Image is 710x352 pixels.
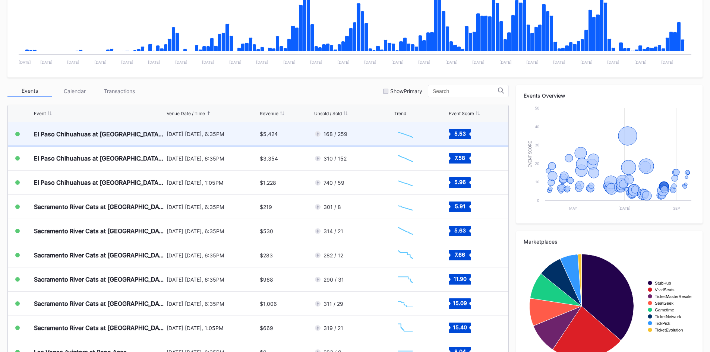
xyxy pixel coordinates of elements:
text: [DATE] [364,60,376,64]
text: [DATE] [175,60,187,64]
text: 11.90 [453,276,466,282]
div: Sacramento River Cats at [GEOGRAPHIC_DATA] Aces [34,203,165,210]
div: Sacramento River Cats at [GEOGRAPHIC_DATA] Aces [34,251,165,259]
div: [DATE] [DATE], 6:35PM [167,204,258,210]
text: 15.40 [453,324,467,330]
text: TickPick [655,321,670,326]
div: 290 / 31 [324,276,344,283]
svg: Chart title [394,270,417,289]
text: [DATE] [391,60,404,64]
div: $1,006 [260,301,277,307]
div: El Paso Chihuahuas at [GEOGRAPHIC_DATA] Aces [34,130,165,138]
div: $669 [260,325,273,331]
text: StubHub [655,281,671,285]
div: $3,354 [260,155,278,162]
text: Gametime [655,308,674,312]
text: 5.63 [454,227,466,234]
input: Search [433,88,498,94]
div: Calendar [52,85,97,97]
div: Sacramento River Cats at [GEOGRAPHIC_DATA] Aces [34,227,165,235]
div: [DATE] [DATE], 6:35PM [167,276,258,283]
text: [DATE] [472,60,485,64]
text: [DATE] [283,60,296,64]
div: 310 / 152 [324,155,347,162]
div: 314 / 21 [324,228,343,234]
div: 740 / 59 [324,180,344,186]
text: 30 [535,143,539,147]
text: [DATE] [229,60,242,64]
div: [DATE] [DATE], 1:05PM [167,180,258,186]
text: 20 [535,161,539,166]
div: 311 / 29 [324,301,343,307]
text: [DATE] [310,60,322,64]
text: May [569,206,577,210]
text: [DATE] [445,60,458,64]
text: TicketNetwork [655,314,681,319]
text: [DATE] [256,60,268,64]
text: VividSeats [655,288,675,292]
div: 301 / 8 [324,204,341,210]
text: [DATE] [148,60,160,64]
text: [DATE] [499,60,512,64]
text: [DATE] [580,60,593,64]
text: [DATE] [526,60,539,64]
div: Venue Date / Time [167,111,205,116]
text: 10 [535,180,539,184]
text: [DATE] [202,60,214,64]
div: $219 [260,204,272,210]
div: 282 / 12 [324,252,343,259]
text: Sep [673,206,680,210]
text: 5.53 [454,130,466,136]
div: [DATE] [DATE], 6:35PM [167,301,258,307]
svg: Chart title [394,246,417,264]
text: 0 [537,198,539,203]
div: $1,228 [260,180,276,186]
div: $283 [260,252,273,259]
text: SeatGeek [655,301,673,305]
text: Event Score [528,141,532,168]
text: 7.58 [455,155,465,161]
div: El Paso Chihuahuas at [GEOGRAPHIC_DATA] Aces [34,179,165,186]
div: Sacramento River Cats at [GEOGRAPHIC_DATA] Aces [34,276,165,283]
text: 50 [535,106,539,110]
text: [DATE] [661,60,673,64]
div: Event [34,111,46,116]
svg: Chart title [394,197,417,216]
svg: Chart title [394,173,417,192]
text: [DATE] [634,60,647,64]
div: Sacramento River Cats at [GEOGRAPHIC_DATA] Aces [34,324,165,332]
div: [DATE] [DATE], 6:35PM [167,228,258,234]
text: 15.09 [453,300,467,306]
text: [DATE] [618,206,631,210]
div: Event Score [449,111,474,116]
div: $5,424 [260,131,278,137]
div: [DATE] [DATE], 6:35PM [167,131,258,137]
div: Unsold / Sold [314,111,342,116]
text: [DATE] [19,60,31,64]
text: [DATE] [337,60,350,64]
div: $530 [260,228,273,234]
div: Show Primary [390,88,422,94]
div: El Paso Chihuahuas at [GEOGRAPHIC_DATA] Aces [34,155,165,162]
text: 5.91 [454,203,465,209]
div: Events Overview [524,92,695,99]
div: Events [7,85,52,97]
div: [DATE] [DATE], 1:05PM [167,325,258,331]
svg: Chart title [394,318,417,337]
text: [DATE] [418,60,430,64]
svg: Chart title [394,222,417,240]
div: $968 [260,276,273,283]
div: Sacramento River Cats at [GEOGRAPHIC_DATA] Aces [34,300,165,307]
svg: Chart title [394,149,417,168]
text: TicketMasterResale [655,294,691,299]
text: [DATE] [121,60,133,64]
div: Transactions [97,85,142,97]
div: Trend [394,111,406,116]
div: Marketplaces [524,238,695,245]
div: [DATE] [DATE], 6:35PM [167,252,258,259]
text: [DATE] [607,60,619,64]
text: TicketEvolution [655,328,683,332]
div: 319 / 21 [324,325,343,331]
div: 168 / 259 [324,131,347,137]
text: [DATE] [94,60,107,64]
